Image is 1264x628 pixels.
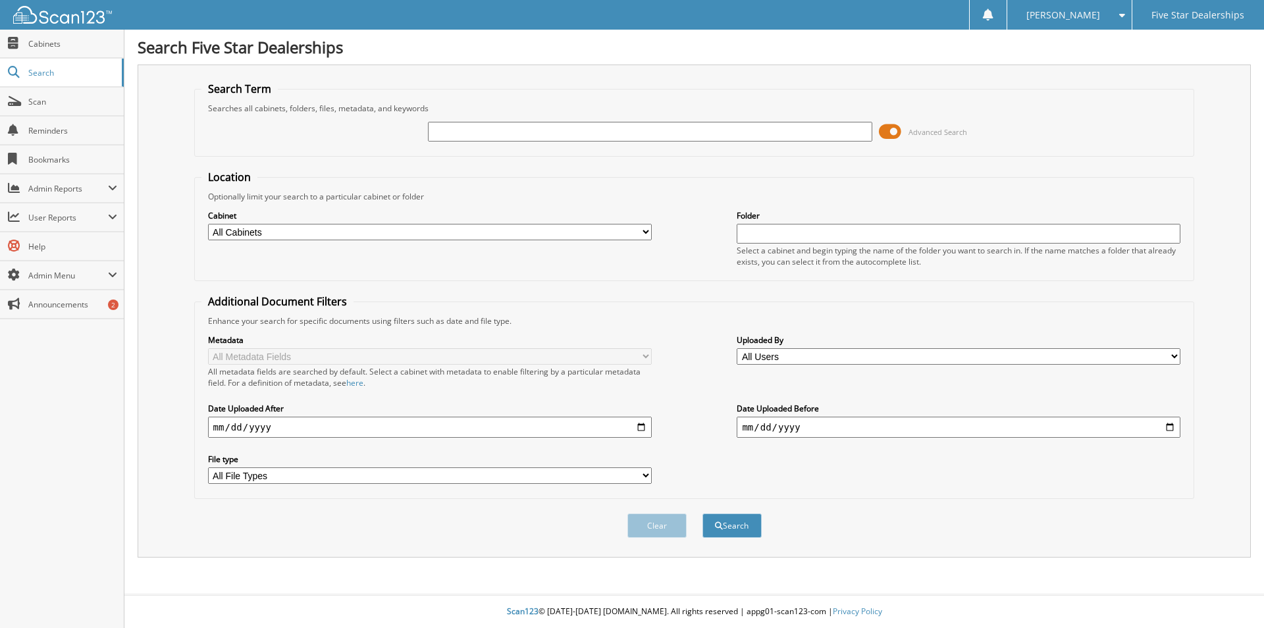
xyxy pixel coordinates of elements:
span: [PERSON_NAME] [1026,11,1100,19]
div: Enhance your search for specific documents using filters such as date and file type. [201,315,1188,327]
legend: Search Term [201,82,278,96]
label: Metadata [208,334,652,346]
label: Cabinet [208,210,652,221]
span: Search [28,67,115,78]
div: Select a cabinet and begin typing the name of the folder you want to search in. If the name match... [737,245,1180,267]
div: Searches all cabinets, folders, files, metadata, and keywords [201,103,1188,114]
div: All metadata fields are searched by default. Select a cabinet with metadata to enable filtering b... [208,366,652,388]
label: Uploaded By [737,334,1180,346]
label: Date Uploaded Before [737,403,1180,414]
span: Admin Menu [28,270,108,281]
label: File type [208,454,652,465]
span: User Reports [28,212,108,223]
span: Reminders [28,125,117,136]
span: Announcements [28,299,117,310]
span: Admin Reports [28,183,108,194]
legend: Location [201,170,257,184]
div: Optionally limit your search to a particular cabinet or folder [201,191,1188,202]
h1: Search Five Star Dealerships [138,36,1251,58]
input: end [737,417,1180,438]
span: Scan123 [507,606,539,617]
span: Five Star Dealerships [1151,11,1244,19]
span: Advanced Search [908,127,967,137]
span: Bookmarks [28,154,117,165]
a: Privacy Policy [833,606,882,617]
legend: Additional Document Filters [201,294,354,309]
label: Folder [737,210,1180,221]
a: here [346,377,363,388]
button: Search [702,513,762,538]
span: Help [28,241,117,252]
button: Clear [627,513,687,538]
div: 2 [108,300,118,310]
input: start [208,417,652,438]
label: Date Uploaded After [208,403,652,414]
span: Cabinets [28,38,117,49]
img: scan123-logo-white.svg [13,6,112,24]
span: Scan [28,96,117,107]
div: © [DATE]-[DATE] [DOMAIN_NAME]. All rights reserved | appg01-scan123-com | [124,596,1264,628]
